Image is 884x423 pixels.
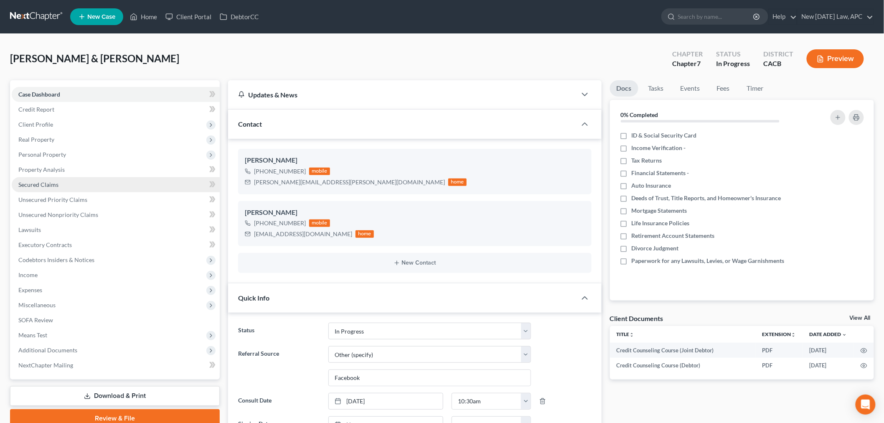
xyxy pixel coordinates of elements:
[12,192,220,207] a: Unsecured Priority Claims
[18,347,77,354] span: Additional Documents
[254,178,445,186] div: [PERSON_NAME][EMAIL_ADDRESS][PERSON_NAME][DOMAIN_NAME]
[254,230,352,238] div: [EMAIL_ADDRESS][DOMAIN_NAME]
[216,9,263,24] a: DebtorCC
[632,194,781,202] span: Deeds of Trust, Title Reports, and Homeowner's Insurance
[763,59,793,69] div: CACB
[632,244,679,252] span: Divorce Judgment
[642,80,671,97] a: Tasks
[12,237,220,252] a: Executory Contracts
[740,80,770,97] a: Timer
[672,49,703,59] div: Chapter
[710,80,737,97] a: Fees
[856,395,876,415] div: Open Intercom Messenger
[245,260,585,266] button: New Contact
[632,232,715,240] span: Retirement Account Statements
[18,362,73,369] span: NextChapter Mailing
[674,80,707,97] a: Events
[12,177,220,192] a: Secured Claims
[632,219,690,227] span: Life Insurance Policies
[630,332,635,337] i: unfold_more
[309,168,330,175] div: mobile
[234,393,324,410] label: Consult Date
[842,332,847,337] i: expand_more
[610,358,756,373] td: Credit Counseling Course (Debtor)
[18,106,54,113] span: Credit Report
[238,120,262,128] span: Contact
[452,393,521,409] input: -- : --
[238,294,269,302] span: Quick Info
[12,207,220,222] a: Unsecured Nonpriority Claims
[12,313,220,328] a: SOFA Review
[18,211,98,218] span: Unsecured Nonpriority Claims
[610,343,756,358] td: Credit Counseling Course (Joint Debtor)
[850,315,871,321] a: View All
[632,169,689,177] span: Financial Statements -
[126,9,161,24] a: Home
[632,181,671,190] span: Auto Insurance
[798,9,874,24] a: New [DATE] Law, APC
[610,314,663,323] div: Client Documents
[18,136,54,143] span: Real Property
[238,90,566,99] div: Updates & News
[18,226,41,233] span: Lawsuits
[18,166,65,173] span: Property Analysis
[12,87,220,102] a: Case Dashboard
[254,219,306,227] div: [PHONE_NUMBER]
[161,9,216,24] a: Client Portal
[18,286,42,293] span: Expenses
[617,331,635,337] a: Titleunfold_more
[803,358,854,373] td: [DATE]
[632,206,687,215] span: Mortgage Statements
[254,167,306,176] div: [PHONE_NUMBER]
[716,59,750,69] div: In Progress
[18,196,87,203] span: Unsecured Priority Claims
[18,241,72,248] span: Executory Contracts
[18,316,53,324] span: SOFA Review
[807,49,864,68] button: Preview
[234,346,324,386] label: Referral Source
[632,156,662,165] span: Tax Returns
[632,131,697,140] span: ID & Social Security Card
[18,301,56,308] span: Miscellaneous
[716,49,750,59] div: Status
[769,9,797,24] a: Help
[756,358,803,373] td: PDF
[18,181,58,188] span: Secured Claims
[12,358,220,373] a: NextChapter Mailing
[12,162,220,177] a: Property Analysis
[329,393,443,409] a: [DATE]
[763,49,793,59] div: District
[18,256,94,263] span: Codebtors Insiders & Notices
[10,386,220,406] a: Download & Print
[18,331,47,339] span: Means Test
[621,111,658,118] strong: 0% Completed
[245,208,585,218] div: [PERSON_NAME]
[678,9,754,24] input: Search by name...
[234,323,324,339] label: Status
[448,178,467,186] div: home
[309,219,330,227] div: mobile
[329,370,531,386] input: Other Referral Source
[18,151,66,158] span: Personal Property
[762,331,796,337] a: Extensionunfold_more
[632,257,785,265] span: Paperwork for any Lawsuits, Levies, or Wage Garnishments
[245,155,585,166] div: [PERSON_NAME]
[632,144,686,152] span: Income Verification -
[10,52,179,64] span: [PERSON_NAME] & [PERSON_NAME]
[610,80,638,97] a: Docs
[803,343,854,358] td: [DATE]
[697,59,701,67] span: 7
[756,343,803,358] td: PDF
[810,331,847,337] a: Date Added expand_more
[87,14,115,20] span: New Case
[12,102,220,117] a: Credit Report
[356,230,374,238] div: home
[18,91,60,98] span: Case Dashboard
[18,271,38,278] span: Income
[672,59,703,69] div: Chapter
[18,121,53,128] span: Client Profile
[791,332,796,337] i: unfold_more
[12,222,220,237] a: Lawsuits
